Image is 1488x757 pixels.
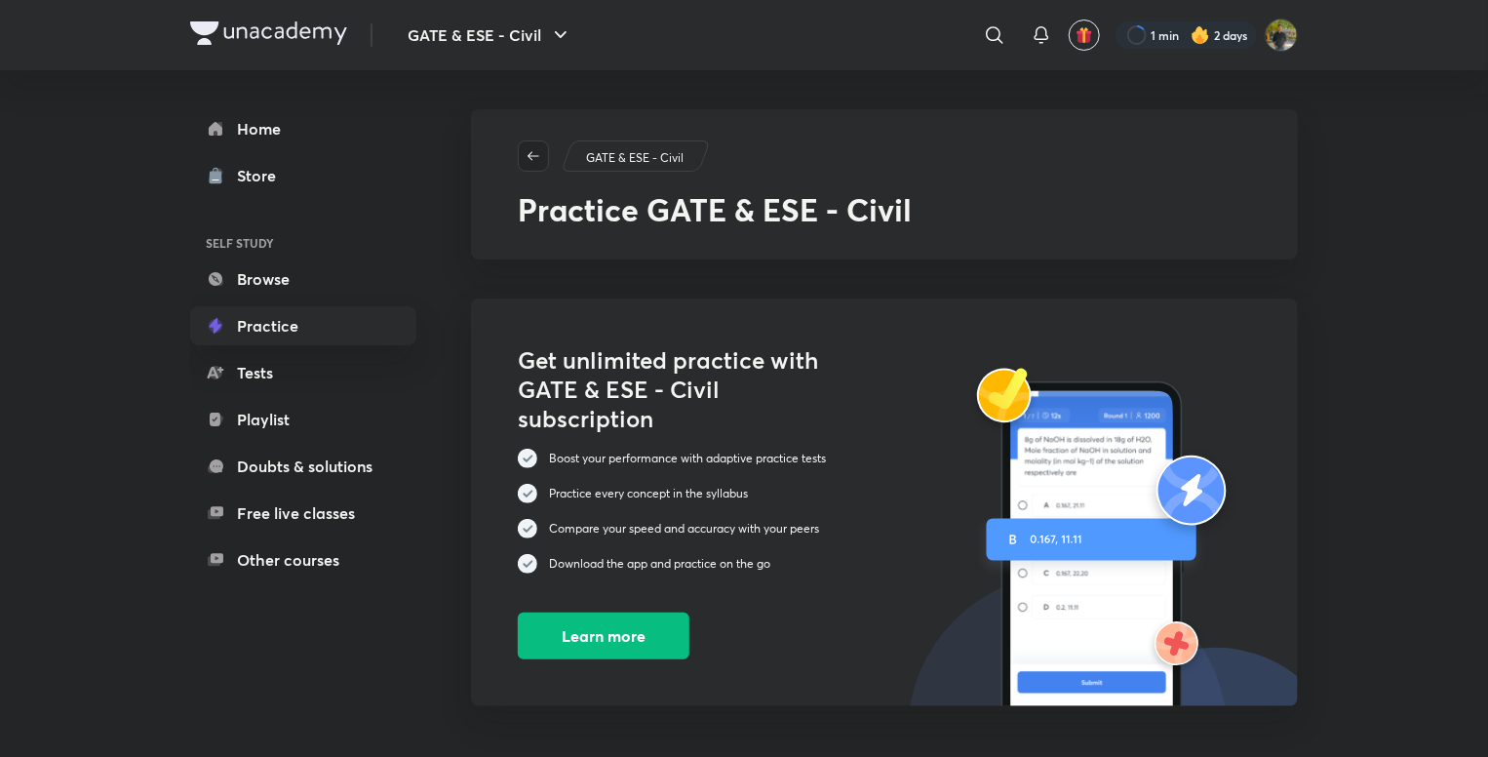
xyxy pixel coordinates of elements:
[518,484,537,503] img: pick
[549,485,748,502] p: Practice every concept in the syllabus
[237,164,288,187] div: Store
[549,520,819,538] p: Compare your speed and accuracy with your peers
[190,494,416,533] a: Free live classes
[583,149,687,167] a: GATE & ESE - Civil
[190,353,416,392] a: Tests
[190,109,416,148] a: Home
[190,447,416,486] a: Doubts & solutions
[190,226,416,259] h6: SELF STUDY
[396,16,584,55] button: GATE & ESE - Civil
[1191,25,1210,45] img: streak
[1069,20,1100,51] button: avatar
[518,345,845,433] h3: Get unlimited practice with GATE & ESE - Civil subscription
[190,21,347,50] a: Company Logo
[1265,19,1298,52] img: shubham rawat
[190,540,416,579] a: Other courses
[518,554,537,574] img: pick
[190,400,416,439] a: Playlist
[586,149,684,167] p: GATE & ESE - Civil
[190,306,416,345] a: Practice
[1076,26,1093,44] img: avatar
[190,21,347,45] img: Company Logo
[549,450,826,467] p: Boost your performance with adaptive practice tests
[518,613,689,659] button: Learn more
[549,555,770,573] p: Download the app and practice on the go
[518,449,537,468] img: pick
[190,259,416,299] a: Browse
[190,156,416,195] a: Store
[518,519,537,538] img: pick
[518,191,1251,228] h2: Practice GATE & ESE - Civil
